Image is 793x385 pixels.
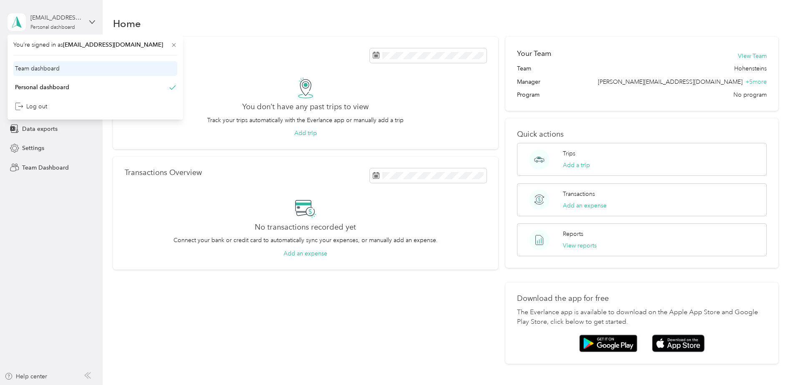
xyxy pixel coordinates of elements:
button: Help center [5,372,47,381]
span: Settings [22,144,44,152]
h2: No transactions recorded yet [255,223,356,232]
p: Quick actions [517,130,767,139]
span: No program [733,90,767,99]
button: Add a trip [563,161,590,170]
span: Hohensteins [734,64,767,73]
button: Add trip [294,129,317,137]
button: View reports [563,241,597,250]
p: Track your trips automatically with the Everlance app or manually add a trip [207,116,404,125]
p: Download the app for free [517,294,767,303]
span: [EMAIL_ADDRESS][DOMAIN_NAME] [63,41,163,48]
button: Add an expense [563,201,607,210]
span: You’re signed in as [13,40,177,49]
p: Transactions Overview [125,168,202,177]
p: The Everlance app is available to download on the Apple App Store and Google Play Store, click be... [517,307,767,327]
span: + 5 more [745,78,767,85]
div: [EMAIL_ADDRESS][DOMAIN_NAME] [30,13,83,22]
h2: Your Team [517,48,551,59]
p: Transactions [563,190,595,198]
img: App store [652,335,705,352]
span: Data exports [22,125,58,133]
div: Personal dashboard [30,25,75,30]
p: Connect your bank or credit card to automatically sync your expenses, or manually add an expense. [173,236,438,245]
h1: Home [113,19,141,28]
iframe: Everlance-gr Chat Button Frame [746,338,793,385]
span: [PERSON_NAME][EMAIL_ADDRESS][DOMAIN_NAME] [598,78,743,85]
div: Log out [15,102,47,111]
span: Manager [517,77,540,86]
p: Reports [563,230,583,238]
div: Team dashboard [15,64,60,73]
span: Team Dashboard [22,163,69,172]
p: Trips [563,149,575,158]
span: Team [517,64,531,73]
div: Personal dashboard [15,83,69,92]
button: Add an expense [284,249,327,258]
button: View Team [738,52,767,60]
img: Google play [579,335,637,352]
span: Program [517,90,540,99]
h2: You don’t have any past trips to view [242,102,369,111]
